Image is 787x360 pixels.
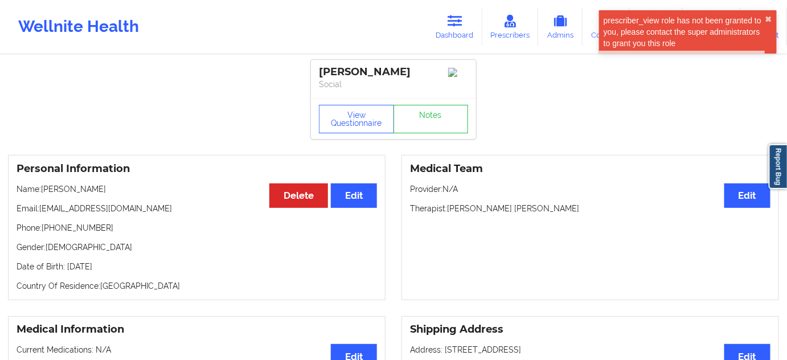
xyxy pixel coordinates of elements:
p: Provider: N/A [410,183,770,195]
p: Date of Birth: [DATE] [17,261,377,272]
button: Edit [724,183,770,208]
p: Therapist: [PERSON_NAME] [PERSON_NAME] [410,203,770,214]
div: [PERSON_NAME] [319,66,468,79]
h3: Personal Information [17,162,377,175]
p: Country Of Residence: [GEOGRAPHIC_DATA] [17,280,377,292]
button: Edit [331,183,377,208]
a: Admins [538,8,583,46]
button: View Questionnaire [319,105,394,133]
a: Report Bug [769,144,787,189]
p: Social [319,79,468,90]
p: Address: [STREET_ADDRESS] [410,344,770,355]
h3: Shipping Address [410,323,770,336]
a: Prescribers [482,8,539,46]
h3: Medical Team [410,162,770,175]
img: Image%2Fplaceholer-image.png [448,68,468,77]
a: Dashboard [428,8,482,46]
p: Phone: [PHONE_NUMBER] [17,222,377,234]
p: Email: [EMAIL_ADDRESS][DOMAIN_NAME] [17,203,377,214]
p: Name: [PERSON_NAME] [17,183,377,195]
button: close [765,15,772,24]
p: Current Medications: N/A [17,344,377,355]
button: Delete [269,183,328,208]
a: Coaches [583,8,630,46]
a: Notes [393,105,469,133]
h3: Medical Information [17,323,377,336]
div: prescriber_view role has not been granted to you, please contact the super administrators to gran... [604,15,765,49]
p: Gender: [DEMOGRAPHIC_DATA] [17,242,377,253]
